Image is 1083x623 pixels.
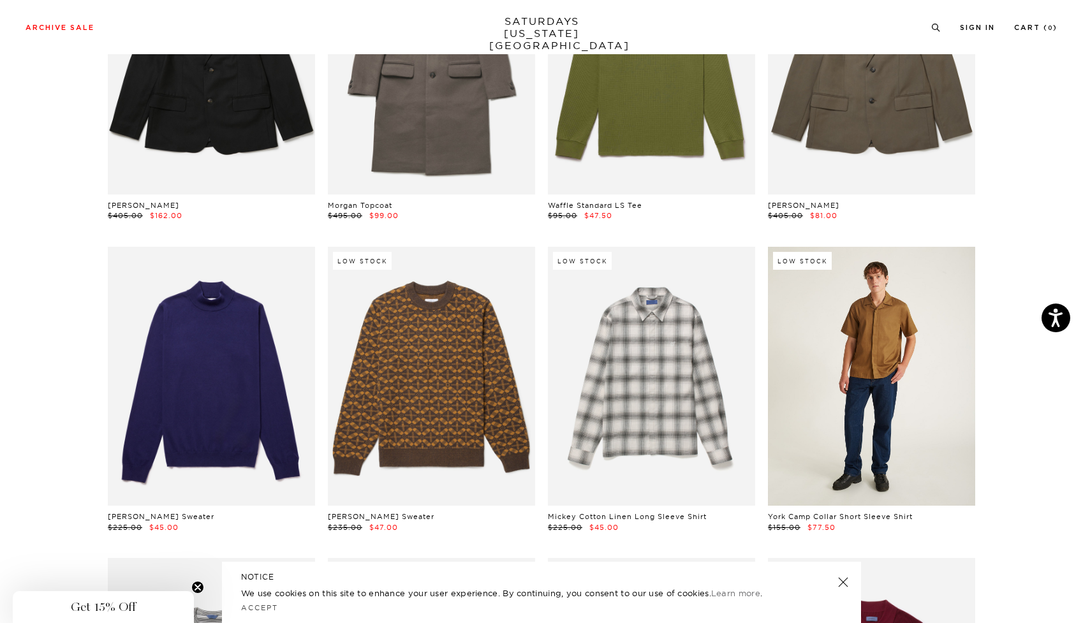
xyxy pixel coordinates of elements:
div: Get 15% OffClose teaser [13,591,194,623]
span: $99.00 [369,211,399,220]
span: $77.50 [807,523,836,532]
span: $225.00 [548,523,582,532]
span: $235.00 [328,523,362,532]
h5: NOTICE [241,571,842,583]
a: Mickey Cotton Linen Long Sleeve Shirt [548,512,707,521]
a: Morgan Topcoat [328,201,392,210]
p: We use cookies on this site to enhance your user experience. By continuing, you consent to our us... [241,587,797,599]
span: $495.00 [328,211,362,220]
span: $405.00 [768,211,803,220]
a: York Camp Collar Short Sleeve Shirt [768,512,913,521]
div: Low Stock [333,252,392,270]
span: $45.00 [149,523,179,532]
span: $47.50 [584,211,612,220]
span: $95.00 [548,211,577,220]
a: Learn more [711,588,760,598]
a: Archive Sale [26,24,94,31]
small: 0 [1048,26,1053,31]
div: Low Stock [773,252,832,270]
a: Accept [241,603,278,612]
a: [PERSON_NAME] [768,201,839,210]
span: $225.00 [108,523,142,532]
span: $45.00 [589,523,619,532]
a: Cart (0) [1014,24,1057,31]
span: $162.00 [150,211,182,220]
button: Close teaser [191,581,204,594]
a: Sign In [960,24,995,31]
a: Waffle Standard LS Tee [548,201,642,210]
div: Low Stock [553,252,612,270]
span: $47.00 [369,523,398,532]
a: [PERSON_NAME] Sweater [328,512,434,521]
span: $155.00 [768,523,800,532]
span: $405.00 [108,211,143,220]
a: [PERSON_NAME] Sweater [108,512,214,521]
a: SATURDAYS[US_STATE][GEOGRAPHIC_DATA] [489,15,594,52]
span: $81.00 [810,211,837,220]
a: [PERSON_NAME] [108,201,179,210]
span: Get 15% Off [71,599,136,615]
